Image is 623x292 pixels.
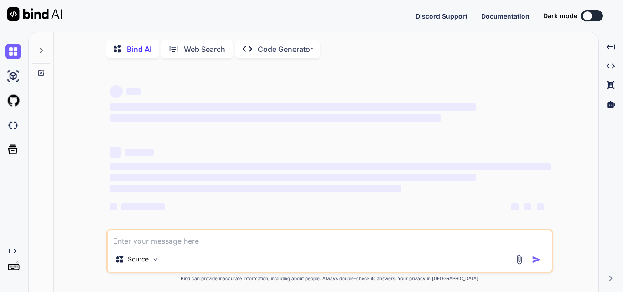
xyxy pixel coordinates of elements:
[128,255,149,264] p: Source
[110,114,441,122] span: ‌
[110,103,476,111] span: ‌
[537,203,544,210] span: ‌
[110,85,123,98] span: ‌
[415,12,467,20] span: Discord Support
[110,147,121,158] span: ‌
[532,255,541,264] img: icon
[5,44,21,59] img: chat
[5,118,21,133] img: darkCloudIdeIcon
[121,203,165,210] span: ‌
[258,44,313,55] p: Code Generator
[514,254,524,265] img: attachment
[110,174,476,181] span: ‌
[415,11,467,21] button: Discord Support
[184,44,225,55] p: Web Search
[110,185,401,192] span: ‌
[5,68,21,84] img: ai-studio
[125,149,154,156] span: ‌
[127,44,151,55] p: Bind AI
[511,203,519,210] span: ‌
[524,203,531,210] span: ‌
[110,163,551,170] span: ‌
[106,275,553,282] p: Bind can provide inaccurate information, including about people. Always double-check its answers....
[481,12,530,20] span: Documentation
[481,11,530,21] button: Documentation
[151,256,159,263] img: Pick Models
[5,93,21,108] img: githubLight
[7,7,62,21] img: Bind AI
[126,88,141,95] span: ‌
[543,11,577,20] span: Dark mode
[110,203,117,210] span: ‌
